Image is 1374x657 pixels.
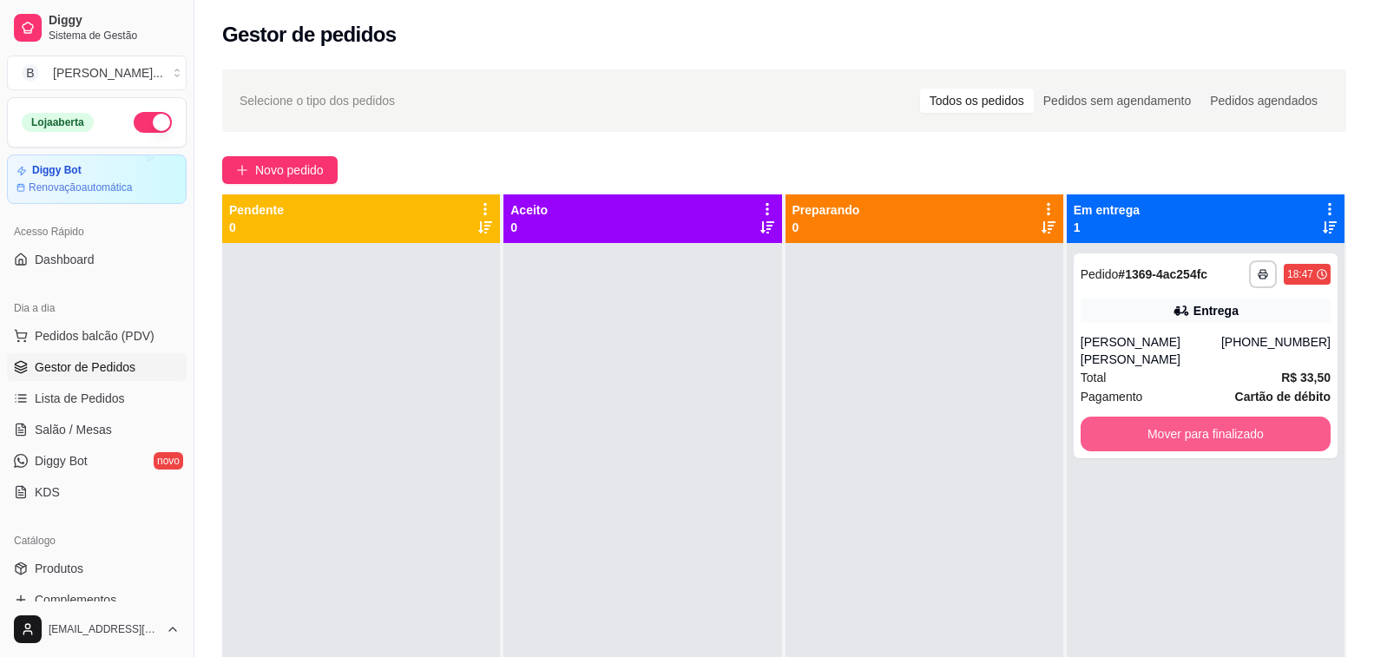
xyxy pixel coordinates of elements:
[7,384,187,412] a: Lista de Pedidos
[1081,368,1107,387] span: Total
[7,7,187,49] a: DiggySistema de Gestão
[510,201,548,219] p: Aceito
[1074,201,1140,219] p: Em entrega
[1081,333,1221,368] div: [PERSON_NAME] [PERSON_NAME]
[7,353,187,381] a: Gestor de Pedidos
[7,246,187,273] a: Dashboard
[7,56,187,90] button: Select a team
[35,483,60,501] span: KDS
[29,181,132,194] article: Renovação automática
[7,154,187,204] a: Diggy BotRenovaçãoautomática
[7,586,187,614] a: Complementos
[49,622,159,636] span: [EMAIL_ADDRESS][DOMAIN_NAME]
[1081,267,1119,281] span: Pedido
[134,112,172,133] button: Alterar Status
[32,164,82,177] article: Diggy Bot
[229,219,284,236] p: 0
[7,478,187,506] a: KDS
[7,416,187,443] a: Salão / Mesas
[1287,267,1313,281] div: 18:47
[7,608,187,650] button: [EMAIL_ADDRESS][DOMAIN_NAME]
[1221,333,1331,368] div: [PHONE_NUMBER]
[222,21,397,49] h2: Gestor de pedidos
[53,64,163,82] div: [PERSON_NAME] ...
[1034,89,1200,113] div: Pedidos sem agendamento
[7,527,187,555] div: Catálogo
[35,452,88,470] span: Diggy Bot
[7,322,187,350] button: Pedidos balcão (PDV)
[22,113,94,132] div: Loja aberta
[792,219,860,236] p: 0
[35,591,116,608] span: Complementos
[1118,267,1207,281] strong: # 1369-4ac254fc
[255,161,324,180] span: Novo pedido
[1074,219,1140,236] p: 1
[35,560,83,577] span: Produtos
[35,421,112,438] span: Salão / Mesas
[49,13,180,29] span: Diggy
[49,29,180,43] span: Sistema de Gestão
[35,327,154,345] span: Pedidos balcão (PDV)
[22,64,39,82] span: B
[510,219,548,236] p: 0
[35,358,135,376] span: Gestor de Pedidos
[792,201,860,219] p: Preparando
[1081,387,1143,406] span: Pagamento
[222,156,338,184] button: Novo pedido
[7,447,187,475] a: Diggy Botnovo
[229,201,284,219] p: Pendente
[1200,89,1327,113] div: Pedidos agendados
[1193,302,1239,319] div: Entrega
[236,164,248,176] span: plus
[7,218,187,246] div: Acesso Rápido
[35,390,125,407] span: Lista de Pedidos
[1235,390,1331,404] strong: Cartão de débito
[35,251,95,268] span: Dashboard
[7,294,187,322] div: Dia a dia
[1081,417,1331,451] button: Mover para finalizado
[240,91,395,110] span: Selecione o tipo dos pedidos
[920,89,1034,113] div: Todos os pedidos
[1281,371,1331,384] strong: R$ 33,50
[7,555,187,582] a: Produtos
